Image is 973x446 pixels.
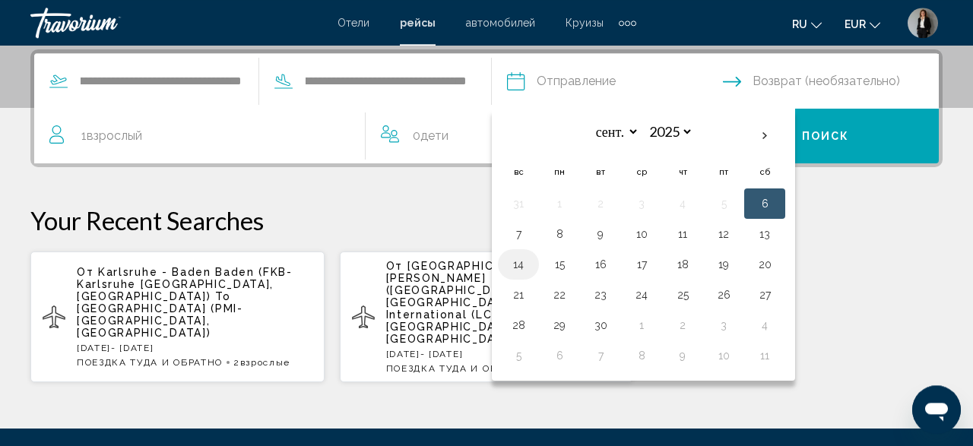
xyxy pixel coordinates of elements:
[670,254,695,275] button: Day 18
[712,345,736,366] button: Day 10
[712,315,736,336] button: Day 3
[670,193,695,214] button: Day 4
[240,357,290,368] span: Взрослые
[506,254,531,275] button: Day 14
[629,193,654,214] button: Day 3
[413,125,448,147] span: 0
[588,284,613,305] button: Day 23
[802,131,850,143] span: Поиск
[753,71,900,92] span: Возврат (необязательно)
[30,251,325,383] button: От Karlsruhe - Baden Baden (FKB-Karlsruhe [GEOGRAPHIC_DATA], [GEOGRAPHIC_DATA]) To [GEOGRAPHIC_DA...
[386,296,594,345] span: Larnaca International (LCA-[GEOGRAPHIC_DATA], [GEOGRAPHIC_DATA])
[753,345,777,366] button: Day 11
[723,54,939,109] button: Return date
[588,345,613,366] button: Day 7
[547,193,572,214] button: Day 1
[338,17,369,29] a: Отели
[420,128,448,143] span: Дети
[77,357,223,368] span: ПОЕЗДКА ТУДА И ОБРАТНО
[506,315,531,336] button: Day 28
[713,109,940,163] button: Поиск
[386,363,532,374] span: ПОЕЗДКА ТУДА И ОБРАТНО
[506,284,531,305] button: Day 21
[547,345,572,366] button: Day 6
[386,260,537,308] span: [GEOGRAPHIC_DATA][PERSON_NAME] ([GEOGRAPHIC_DATA], [GEOGRAPHIC_DATA])
[87,128,142,143] span: Взрослый
[386,260,403,272] span: От
[340,251,634,383] button: От [GEOGRAPHIC_DATA][PERSON_NAME] ([GEOGRAPHIC_DATA], [GEOGRAPHIC_DATA]) To Larnaca International...
[547,254,572,275] button: Day 15
[912,385,961,434] iframe: Schaltfläche zum Öffnen des Messaging-Fensters
[670,223,695,245] button: Day 11
[712,193,736,214] button: Day 5
[792,13,822,35] button: Change language
[30,8,322,38] a: Travorium
[547,223,572,245] button: Day 8
[629,223,654,245] button: Day 10
[386,349,622,359] p: [DATE] - [DATE]
[629,345,654,366] button: Day 8
[753,315,777,336] button: Day 4
[712,254,736,275] button: Day 19
[77,343,312,353] p: [DATE] - [DATE]
[77,266,93,278] span: От
[34,109,713,163] button: Travelers: 1 adult, 0 children
[753,284,777,305] button: Day 27
[588,254,613,275] button: Day 16
[34,53,939,163] div: Search widget
[506,223,531,245] button: Day 7
[644,119,693,145] select: Select year
[77,302,243,339] span: [GEOGRAPHIC_DATA] (PMI-[GEOGRAPHIC_DATA], [GEOGRAPHIC_DATA])
[506,193,531,214] button: Day 31
[466,17,535,29] a: автомобилей
[845,13,880,35] button: Change currency
[753,223,777,245] button: Day 13
[588,193,613,214] button: Day 2
[507,54,723,109] button: Depart date
[400,17,436,29] a: рейсы
[903,7,943,39] button: User Menu
[845,18,866,30] span: EUR
[588,223,613,245] button: Day 9
[908,8,938,38] img: 9k=
[506,345,531,366] button: Day 5
[215,290,230,302] span: To
[81,125,142,147] span: 1
[712,284,736,305] button: Day 26
[619,11,636,35] button: Extra navigation items
[547,284,572,305] button: Day 22
[233,357,290,368] span: 2
[744,119,785,153] button: Next month
[566,17,604,29] a: Круизы
[547,315,572,336] button: Day 29
[670,345,695,366] button: Day 9
[590,119,639,145] select: Select month
[792,18,807,30] span: ru
[30,205,943,236] p: Your Recent Searches
[712,223,736,245] button: Day 12
[753,254,777,275] button: Day 20
[753,193,777,214] button: Day 6
[77,266,293,302] span: Karlsruhe - Baden Baden (FKB-Karlsruhe [GEOGRAPHIC_DATA], [GEOGRAPHIC_DATA])
[629,315,654,336] button: Day 1
[629,284,654,305] button: Day 24
[670,284,695,305] button: Day 25
[629,254,654,275] button: Day 17
[670,315,695,336] button: Day 2
[588,315,613,336] button: Day 30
